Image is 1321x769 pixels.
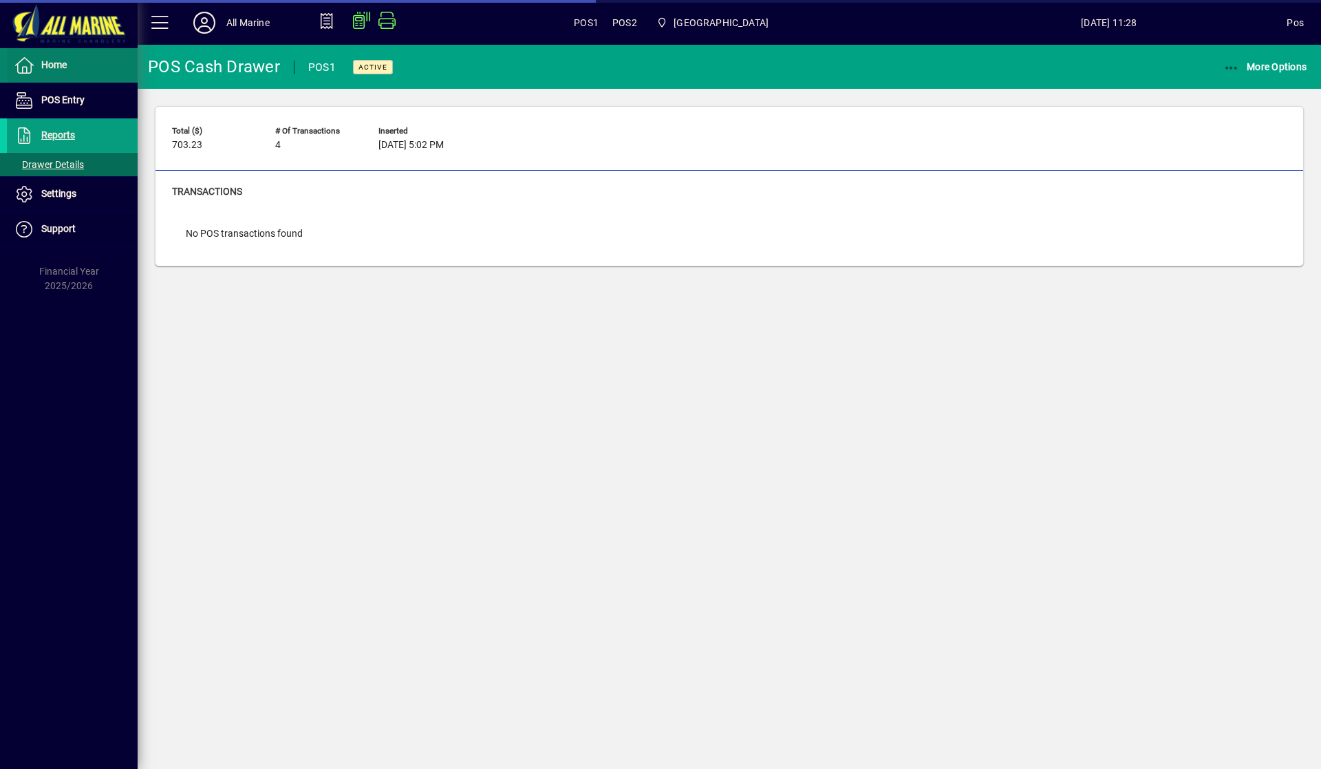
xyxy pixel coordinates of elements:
span: Drawer Details [14,159,84,170]
a: Settings [7,177,138,211]
span: Settings [41,188,76,199]
button: More Options [1220,54,1311,79]
div: POS1 [308,56,336,78]
span: Inserted [378,127,461,136]
span: Port Road [651,10,774,35]
span: [DATE] 11:28 [931,12,1287,34]
div: POS Cash Drawer [148,56,280,78]
span: POS Entry [41,94,85,105]
a: Drawer Details [7,153,138,176]
span: Transactions [172,186,242,197]
span: POS2 [612,12,637,34]
button: Profile [182,10,226,35]
a: POS Entry [7,83,138,118]
span: 4 [275,140,281,151]
a: Home [7,48,138,83]
span: 703.23 [172,140,202,151]
span: Support [41,223,76,234]
span: More Options [1223,61,1307,72]
span: [DATE] 5:02 PM [378,140,444,151]
div: Pos [1287,12,1304,34]
span: # of Transactions [275,127,358,136]
span: POS1 [574,12,599,34]
span: Reports [41,129,75,140]
div: All Marine [226,12,270,34]
span: Home [41,59,67,70]
div: No POS transactions found [172,213,316,255]
span: Active [358,63,387,72]
span: [GEOGRAPHIC_DATA] [674,12,769,34]
a: Support [7,212,138,246]
span: Total ($) [172,127,255,136]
